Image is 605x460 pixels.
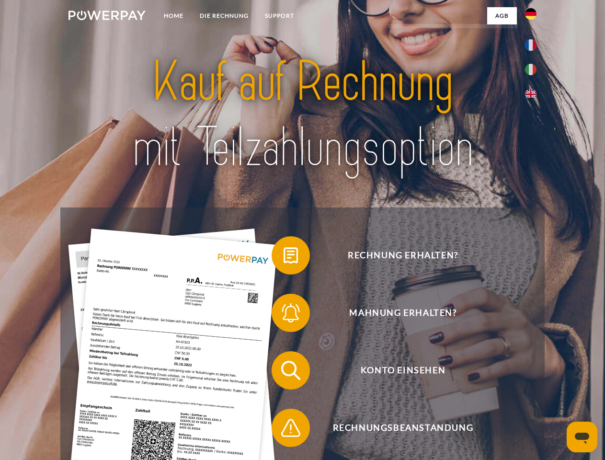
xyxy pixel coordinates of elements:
[91,46,514,184] img: title-powerpay_de.svg
[257,7,302,24] a: SUPPORT
[192,7,257,24] a: DIE RECHNUNG
[525,39,537,51] img: fr
[487,7,517,24] a: agb
[272,409,521,447] button: Rechnungsbeanstandung
[279,243,303,267] img: qb_bill.svg
[285,351,520,390] span: Konto einsehen
[279,358,303,382] img: qb_search.svg
[279,301,303,325] img: qb_bell.svg
[272,294,521,332] button: Mahnung erhalten?
[525,8,537,20] img: de
[156,7,192,24] a: Home
[285,236,520,275] span: Rechnung erhalten?
[285,409,520,447] span: Rechnungsbeanstandung
[272,236,521,275] button: Rechnung erhalten?
[285,294,520,332] span: Mahnung erhalten?
[525,89,537,100] img: en
[525,64,537,75] img: it
[567,422,597,452] iframe: Schaltfläche zum Öffnen des Messaging-Fensters
[279,416,303,440] img: qb_warning.svg
[68,11,146,20] img: logo-powerpay-white.svg
[272,351,521,390] button: Konto einsehen
[388,24,517,41] a: AGB (Kauf auf Rechnung)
